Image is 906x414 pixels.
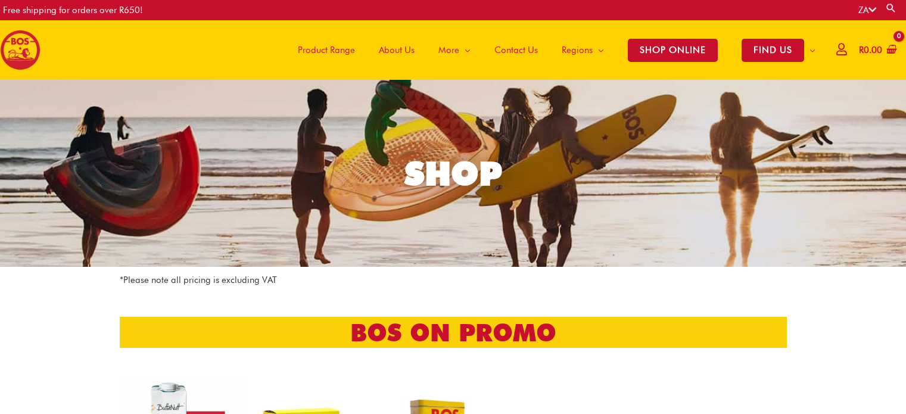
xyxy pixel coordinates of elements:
span: SHOP ONLINE [628,39,718,62]
nav: Site Navigation [277,20,827,80]
a: More [426,20,482,80]
span: About Us [379,32,415,68]
a: Product Range [286,20,367,80]
h2: bos on promo [120,317,787,348]
bdi: 0.00 [859,45,882,55]
a: View Shopping Cart, empty [857,37,897,64]
div: SHOP [404,157,502,190]
a: Regions [550,20,616,80]
span: More [438,32,459,68]
span: FIND US [742,39,804,62]
a: Contact Us [482,20,550,80]
a: About Us [367,20,426,80]
span: Product Range [298,32,355,68]
p: *Please note all pricing is excluding VAT [120,273,787,288]
span: R [859,45,864,55]
a: ZA [858,5,876,15]
a: Search button [885,2,897,14]
a: SHOP ONLINE [616,20,730,80]
span: Contact Us [494,32,538,68]
span: Regions [562,32,593,68]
